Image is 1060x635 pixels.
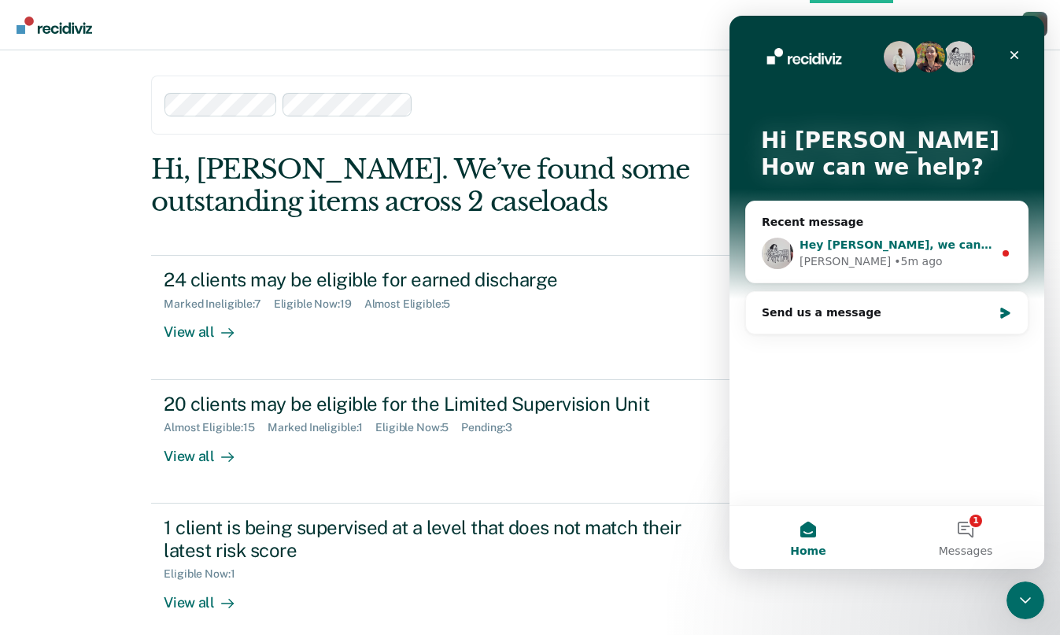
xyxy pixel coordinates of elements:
[1022,12,1047,37] div: M T
[17,17,92,34] img: Recidiviz
[61,530,96,541] span: Home
[157,490,315,553] button: Messages
[164,268,716,291] div: 24 clients may be eligible for earned discharge
[164,311,252,341] div: View all
[364,297,464,311] div: Almost Eligible : 5
[164,238,212,254] div: • 5m ago
[151,380,908,504] a: 20 clients may be eligible for the Limited Supervision UnitAlmost Eligible:15Marked Ineligible:1E...
[729,16,1044,569] iframe: Intercom live chat
[1006,581,1044,619] iframe: Intercom live chat
[209,530,264,541] span: Messages
[151,153,757,218] div: Hi, [PERSON_NAME]. We’ve found some outstanding items across 2 caseloads
[164,297,273,311] div: Marked Ineligible : 7
[70,238,161,254] div: [PERSON_NAME]
[16,275,299,319] div: Send us a message
[1022,12,1047,37] button: Profile dropdown button
[164,516,716,562] div: 1 client is being supervised at a level that does not match their latest risk score
[461,421,525,434] div: Pending : 3
[164,434,252,465] div: View all
[32,289,263,305] div: Send us a message
[164,393,716,415] div: 20 clients may be eligible for the Limited Supervision Unit
[274,297,364,311] div: Eligible Now : 19
[164,581,252,611] div: View all
[164,421,268,434] div: Almost Eligible : 15
[164,567,247,581] div: Eligible Now : 1
[70,223,866,235] span: Hey [PERSON_NAME], we cannot move him because we pull from [GEOGRAPHIC_DATA]. Is he under you in ...
[268,421,375,434] div: Marked Ineligible : 1
[271,25,299,54] div: Close
[375,421,461,434] div: Eligible Now : 5
[151,255,908,379] a: 24 clients may be eligible for earned dischargeMarked Ineligible:7Eligible Now:19Almost Eligible:...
